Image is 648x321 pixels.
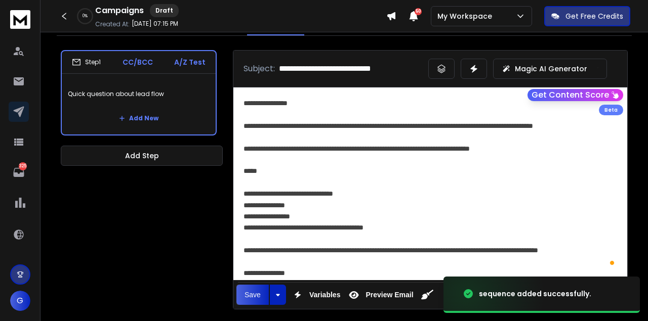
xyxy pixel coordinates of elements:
[363,291,415,299] span: Preview Email
[150,4,179,17] div: Draft
[479,289,591,299] div: sequence added successfully.
[19,162,27,170] p: 325
[111,108,167,128] button: Add New
[72,58,101,67] div: Step 1
[344,285,415,305] button: Preview Email
[307,291,343,299] span: Variables
[174,57,206,67] p: A/Z Test
[9,162,29,182] a: 325
[236,285,269,305] button: Save
[10,10,30,29] img: logo
[599,105,623,115] div: Beta
[528,89,623,101] button: Get Content Score
[493,59,607,79] button: Magic AI Generator
[515,64,587,74] p: Magic AI Generator
[61,146,223,166] button: Add Step
[68,80,210,108] p: Quick question about lead flow
[95,5,144,17] h1: Campaigns
[10,291,30,311] button: G
[415,8,422,15] span: 50
[83,13,88,19] p: 0 %
[288,285,343,305] button: Variables
[244,63,275,75] p: Subject:
[123,57,153,67] p: CC/BCC
[95,20,130,28] p: Created At:
[544,6,630,26] button: Get Free Credits
[233,87,627,280] div: To enrich screen reader interactions, please activate Accessibility in Grammarly extension settings
[132,20,178,28] p: [DATE] 07:15 PM
[437,11,496,21] p: My Workspace
[61,50,217,135] li: Step1CC/BCCA/Z TestQuick question about lead flowAdd New
[565,11,623,21] p: Get Free Credits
